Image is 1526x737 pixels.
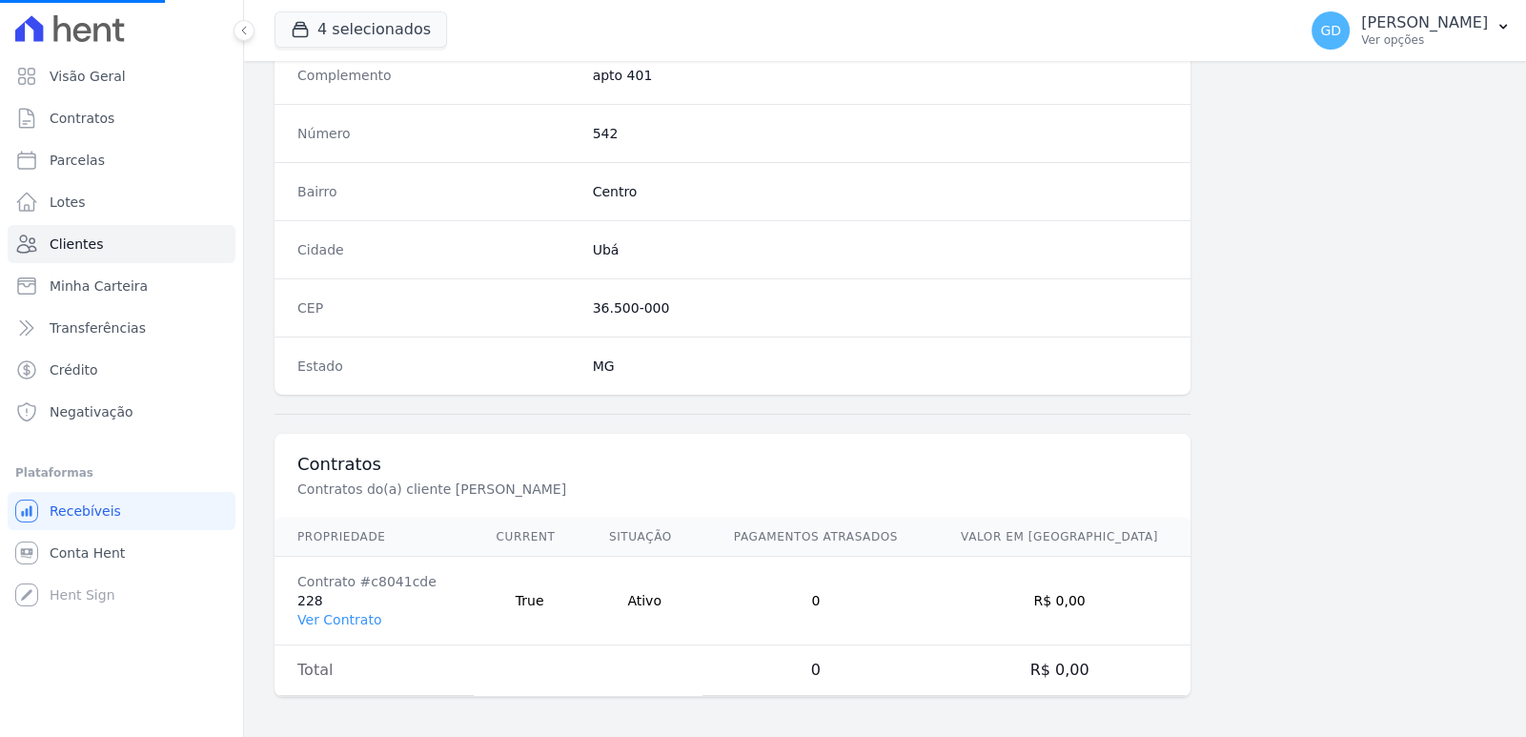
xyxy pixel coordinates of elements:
span: Transferências [50,318,146,338]
h3: Contratos [297,453,1168,476]
span: Parcelas [50,151,105,170]
span: Minha Carteira [50,276,148,296]
span: GD [1320,24,1341,37]
span: Negativação [50,402,133,421]
dt: CEP [297,298,578,317]
th: Valor em [GEOGRAPHIC_DATA] [928,518,1190,557]
td: R$ 0,00 [928,645,1190,696]
a: Negativação [8,393,235,431]
span: Clientes [50,235,103,254]
td: Total [275,645,474,696]
a: Minha Carteira [8,267,235,305]
span: Visão Geral [50,67,126,86]
span: Conta Hent [50,543,125,563]
a: Parcelas [8,141,235,179]
a: Recebíveis [8,492,235,530]
a: Conta Hent [8,534,235,572]
dt: Estado [297,357,578,376]
td: 0 [702,645,928,696]
button: 4 selecionados [275,11,447,48]
dd: 542 [593,124,1168,143]
a: Visão Geral [8,57,235,95]
td: True [474,557,586,645]
dt: Complemento [297,66,578,85]
a: Contratos [8,99,235,137]
p: Ver opções [1361,32,1488,48]
button: GD [PERSON_NAME] Ver opções [1296,4,1526,57]
dd: Ubá [593,240,1168,259]
p: [PERSON_NAME] [1361,13,1488,32]
th: Current [474,518,586,557]
th: Propriedade [275,518,474,557]
td: R$ 0,00 [928,557,1190,645]
th: Situação [586,518,703,557]
dt: Bairro [297,182,578,201]
td: 228 [275,557,474,645]
a: Crédito [8,351,235,389]
p: Contratos do(a) cliente [PERSON_NAME] [297,480,938,499]
a: Transferências [8,309,235,347]
span: Recebíveis [50,502,121,521]
a: Ver Contrato [297,612,381,627]
th: Pagamentos Atrasados [702,518,928,557]
dd: Centro [593,182,1168,201]
span: Contratos [50,109,114,128]
dd: 36.500-000 [593,298,1168,317]
div: Plataformas [15,461,228,484]
dt: Número [297,124,578,143]
span: Crédito [50,360,98,379]
a: Clientes [8,225,235,263]
dd: apto 401 [593,66,1168,85]
td: 0 [702,557,928,645]
a: Lotes [8,183,235,221]
dt: Cidade [297,240,578,259]
td: Ativo [586,557,703,645]
span: Lotes [50,193,86,212]
div: Contrato #c8041cde [297,572,451,591]
dd: MG [593,357,1168,376]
